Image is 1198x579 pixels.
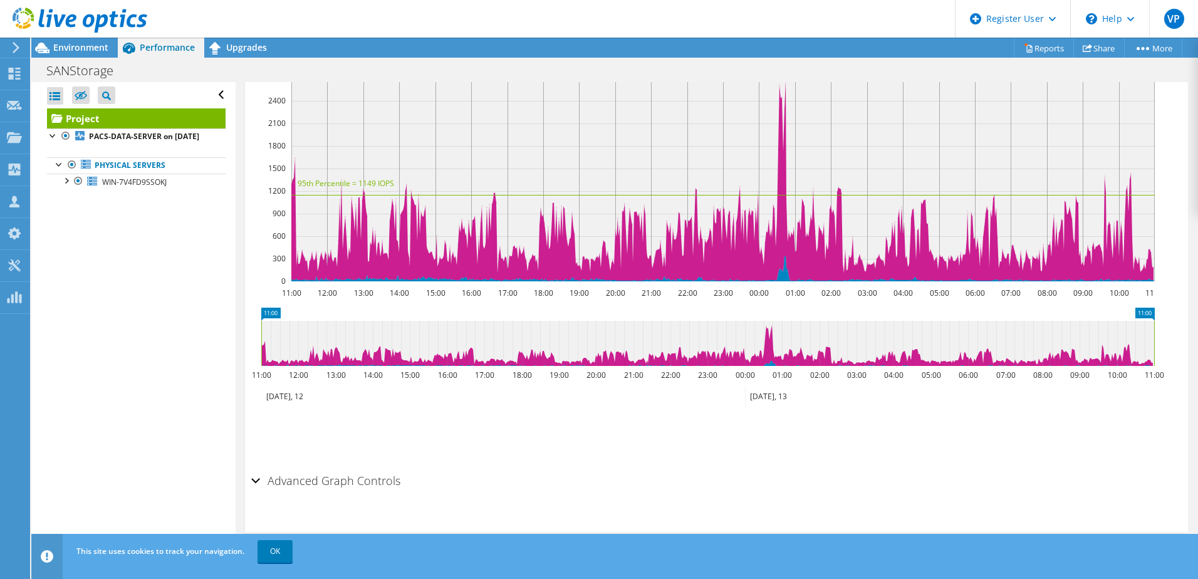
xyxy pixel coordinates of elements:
[586,370,605,380] text: 20:00
[821,288,840,298] text: 02:00
[47,157,226,174] a: Physical Servers
[273,231,286,241] text: 600
[400,370,419,380] text: 15:00
[1001,288,1020,298] text: 07:00
[883,370,903,380] text: 04:00
[89,131,199,142] b: PACS-DATA-SERVER on [DATE]
[251,370,271,380] text: 11:00
[958,370,977,380] text: 06:00
[697,370,717,380] text: 23:00
[41,64,133,78] h1: SANStorage
[569,288,588,298] text: 19:00
[76,546,244,556] span: This site uses cookies to track your navigation.
[47,128,226,145] a: PACS-DATA-SERVER on [DATE]
[1144,370,1164,380] text: 11:00
[965,288,984,298] text: 06:00
[281,276,286,286] text: 0
[1037,288,1056,298] text: 08:00
[268,163,286,174] text: 1500
[929,288,949,298] text: 05:00
[425,288,445,298] text: 15:00
[461,288,481,298] text: 16:00
[893,288,912,298] text: 04:00
[785,288,805,298] text: 01:00
[1124,38,1182,58] a: More
[533,288,553,298] text: 18:00
[326,370,345,380] text: 13:00
[623,370,643,380] text: 21:00
[857,288,877,298] text: 03:00
[772,370,791,380] text: 01:00
[317,288,336,298] text: 12:00
[281,288,301,298] text: 11:00
[1145,288,1164,298] text: 11:00
[268,95,286,106] text: 2400
[810,370,829,380] text: 02:00
[268,140,286,151] text: 1800
[226,41,267,53] span: Upgrades
[549,370,568,380] text: 19:00
[288,370,308,380] text: 12:00
[437,370,457,380] text: 16:00
[512,370,531,380] text: 18:00
[389,288,409,298] text: 14:00
[846,370,866,380] text: 03:00
[1073,38,1125,58] a: Share
[749,288,768,298] text: 00:00
[363,370,382,380] text: 14:00
[47,108,226,128] a: Project
[1014,38,1074,58] a: Reports
[47,174,226,190] a: WIN-7V4FD9SSOKJ
[258,540,293,563] a: OK
[921,370,940,380] text: 05:00
[641,288,660,298] text: 21:00
[713,288,732,298] text: 23:00
[268,118,286,128] text: 2100
[273,208,286,219] text: 900
[677,288,697,298] text: 22:00
[1107,370,1127,380] text: 10:00
[1033,370,1052,380] text: 08:00
[102,177,167,187] span: WIN-7V4FD9SSOKJ
[298,178,394,189] text: 95th Percentile = 1149 IOPS
[273,253,286,264] text: 300
[1109,288,1128,298] text: 10:00
[660,370,680,380] text: 22:00
[140,41,195,53] span: Performance
[605,288,625,298] text: 20:00
[497,288,517,298] text: 17:00
[996,370,1015,380] text: 07:00
[735,370,754,380] text: 00:00
[268,185,286,196] text: 1200
[1086,13,1097,24] svg: \n
[353,288,373,298] text: 13:00
[1164,9,1184,29] span: VP
[53,41,108,53] span: Environment
[474,370,494,380] text: 17:00
[251,468,400,493] h2: Advanced Graph Controls
[1073,288,1092,298] text: 09:00
[1070,370,1089,380] text: 09:00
